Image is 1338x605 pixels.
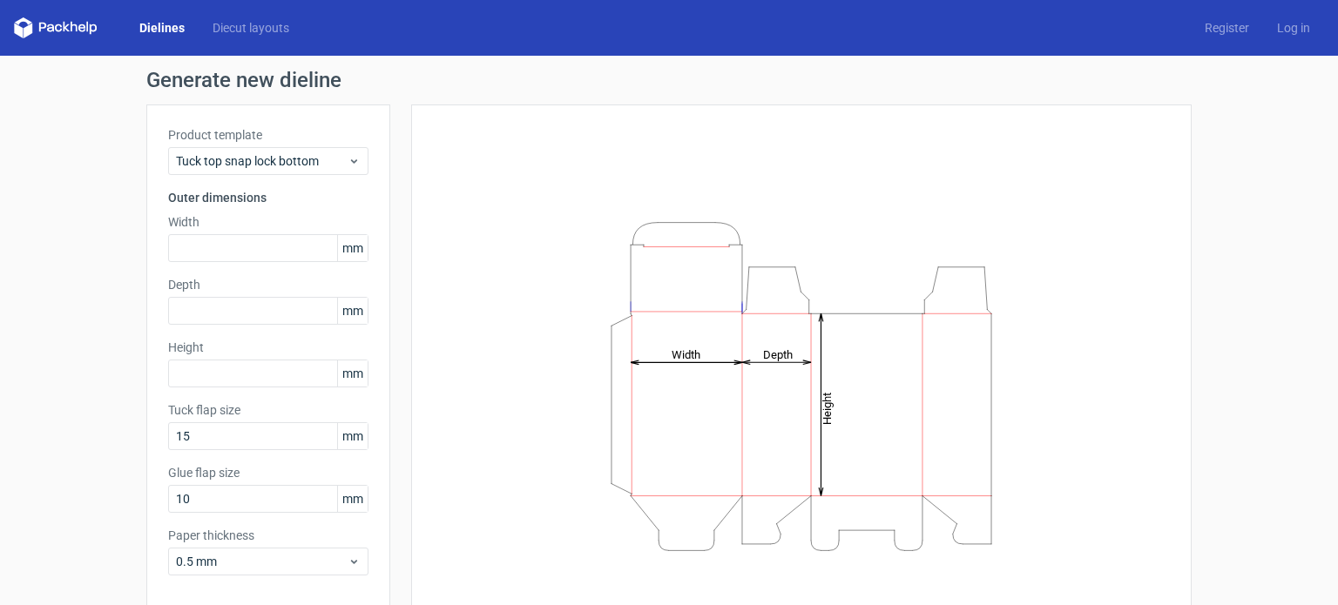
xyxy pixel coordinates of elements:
[337,298,368,324] span: mm
[821,392,834,424] tspan: Height
[337,423,368,449] span: mm
[168,276,368,293] label: Depth
[763,347,793,360] tspan: Depth
[168,527,368,544] label: Paper thickness
[337,360,368,387] span: mm
[176,152,348,170] span: Tuck top snap lock bottom
[176,553,348,570] span: 0.5 mm
[168,339,368,356] label: Height
[168,464,368,481] label: Glue flap size
[168,126,368,144] label: Product template
[168,213,368,231] label: Width
[199,19,303,37] a: Diecut layouts
[168,401,368,419] label: Tuck flap size
[168,189,368,206] h3: Outer dimensions
[337,235,368,261] span: mm
[125,19,199,37] a: Dielines
[146,70,1192,91] h1: Generate new dieline
[1263,19,1324,37] a: Log in
[672,347,700,360] tspan: Width
[1191,19,1263,37] a: Register
[337,486,368,512] span: mm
